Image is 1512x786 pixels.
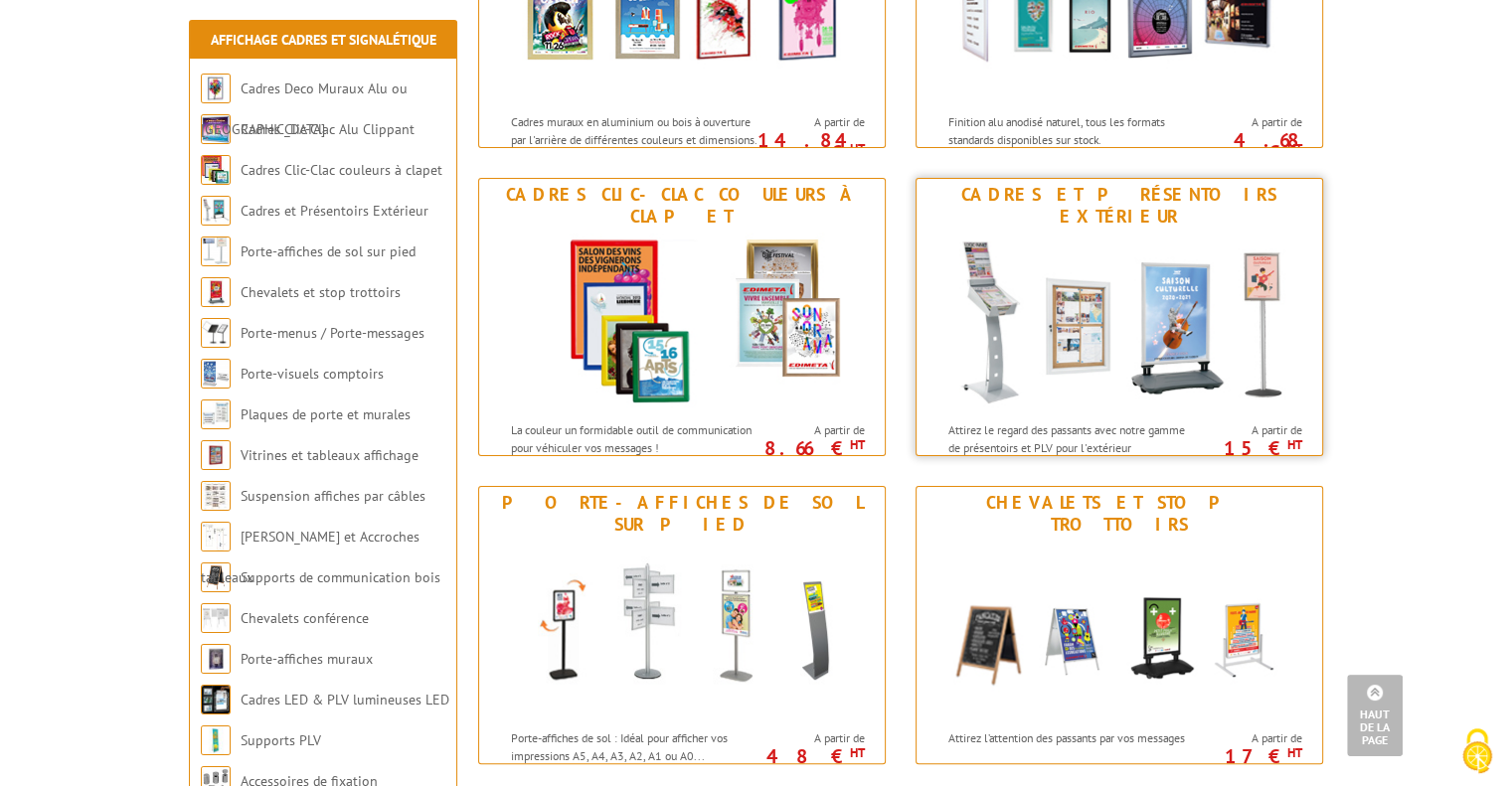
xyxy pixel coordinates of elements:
img: Cadres Clic-Clac couleurs à clapet [498,233,866,411]
a: Cadres Deco Muraux Alu ou [GEOGRAPHIC_DATA] [201,79,408,138]
p: 17 € [1190,750,1301,762]
a: Cadres Clic-Clac couleurs à clapet [241,161,442,179]
span: A partir de [1200,422,1301,438]
img: Cookies (fenêtre modale) [1452,726,1502,776]
img: Plaques de porte et murales [201,399,231,429]
img: Cadres Clic-Clac couleurs à clapet [201,155,231,185]
p: 8.66 € [753,442,864,454]
img: Porte-menus / Porte-messages [201,318,231,348]
p: 48 € [753,750,864,762]
a: Cadres Clic-Clac couleurs à clapet Cadres Clic-Clac couleurs à clapet La couleur un formidable ou... [478,178,886,456]
a: Affichage Cadres et Signalétique [211,31,436,49]
div: Cadres Clic-Clac couleurs à clapet [484,184,880,228]
img: Porte-visuels comptoirs [201,359,231,389]
a: Porte-affiches de sol sur pied Porte-affiches de sol sur pied Porte-affiches de sol : Idéal pour ... [478,486,886,764]
button: Cookies (fenêtre modale) [1442,718,1512,786]
div: Porte-affiches de sol sur pied [484,492,880,536]
span: A partir de [1200,114,1301,130]
img: Supports PLV [201,725,231,755]
div: Chevalets et stop trottoirs [922,492,1317,536]
img: Chevalets et stop trottoirs [935,541,1303,719]
p: La couleur un formidable outil de communication pour véhiculer vos messages ! [511,421,757,455]
p: 14.84 € [753,134,864,158]
p: Porte-affiches de sol : Idéal pour afficher vos impressions A5, A4, A3, A2, A1 ou A0... [511,729,757,763]
img: Cadres LED & PLV lumineuses LED [201,685,231,714]
img: Porte-affiches muraux [201,644,231,674]
span: A partir de [762,114,864,130]
p: 4.68 € [1190,134,1301,158]
img: Suspension affiches par câbles [201,481,231,511]
span: A partir de [1200,730,1301,746]
a: Cadres et Présentoirs Extérieur [241,202,428,220]
p: 15 € [1190,442,1301,454]
sup: HT [1286,744,1301,761]
a: Chevalets et stop trottoirs [241,283,401,301]
a: Porte-affiches de sol sur pied [241,242,416,260]
a: Haut de la page [1347,675,1403,756]
img: Chevalets conférence [201,603,231,633]
sup: HT [849,140,864,157]
sup: HT [849,436,864,453]
a: Porte-menus / Porte-messages [241,324,424,342]
img: Cadres et Présentoirs Extérieur [201,196,231,226]
img: Porte-affiches de sol sur pied [201,236,231,266]
a: Cadres et Présentoirs Extérieur Cadres et Présentoirs Extérieur Attirez le regard des passants av... [916,178,1323,456]
a: Chevalets et stop trottoirs Chevalets et stop trottoirs Attirez l’attention des passants par vos ... [916,486,1323,764]
a: Cadres LED & PLV lumineuses LED [241,691,449,708]
img: Chevalets et stop trottoirs [201,277,231,307]
a: Cadres Clic-Clac Alu Clippant [241,120,415,138]
span: A partir de [762,422,864,438]
a: Supports de communication bois [241,568,440,586]
img: Cimaises et Accroches tableaux [201,522,231,551]
a: Plaques de porte et murales [241,405,411,423]
img: Cadres et Présentoirs Extérieur [935,233,1303,411]
sup: HT [1286,436,1301,453]
img: Cadres Deco Muraux Alu ou Bois [201,74,231,103]
a: [PERSON_NAME] et Accroches tableaux [201,528,420,586]
a: Suspension affiches par câbles [241,487,425,505]
a: Porte-visuels comptoirs [241,365,384,383]
sup: HT [1286,140,1301,157]
img: Porte-affiches de sol sur pied [498,541,866,719]
sup: HT [849,744,864,761]
p: Finition alu anodisé naturel, tous les formats standards disponibles sur stock. [948,113,1195,147]
p: Attirez le regard des passants avec notre gamme de présentoirs et PLV pour l'extérieur [948,421,1195,455]
a: Vitrines et tableaux affichage [241,446,419,464]
p: Attirez l’attention des passants par vos messages [948,729,1195,746]
a: Chevalets conférence [241,609,369,627]
a: Porte-affiches muraux [241,650,373,668]
a: Supports PLV [241,731,321,749]
div: Cadres et Présentoirs Extérieur [922,184,1317,228]
p: Cadres muraux en aluminium ou bois à ouverture par l'arrière de différentes couleurs et dimension... [511,113,757,182]
span: A partir de [762,730,864,746]
img: Vitrines et tableaux affichage [201,440,231,470]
